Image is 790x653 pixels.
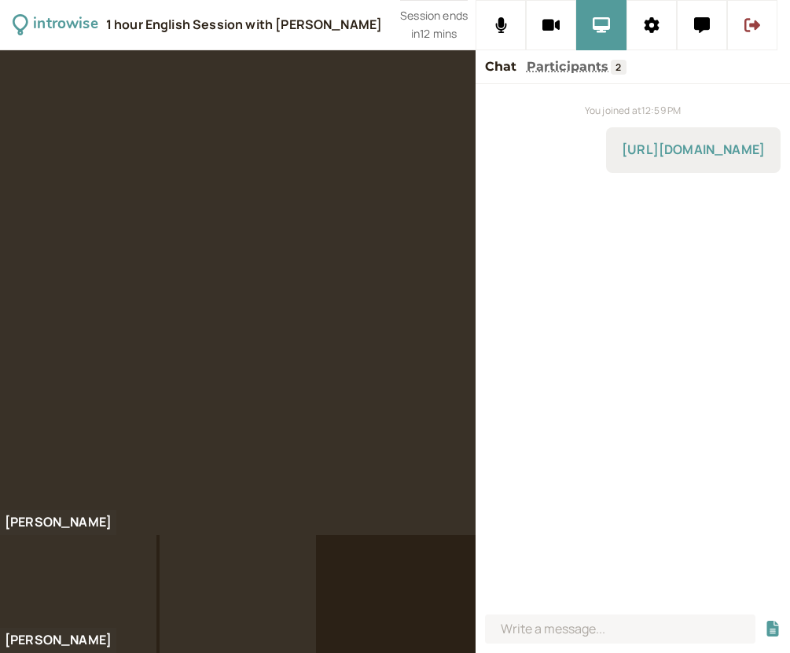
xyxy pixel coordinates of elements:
[606,127,781,173] div: 8/29/2025, 1:06:38 PM
[765,621,781,637] button: Share a file
[106,17,383,34] div: 1 hour English Session with [PERSON_NAME]
[400,7,468,25] span: Session ends
[611,60,626,75] span: 2
[411,25,457,43] span: in 12 mins
[527,57,609,77] button: Participants
[485,57,517,77] button: Chat
[33,13,97,37] div: introwise
[400,7,468,42] div: Scheduled session end time. Don't worry, your call will continue
[622,141,765,158] a: [URL][DOMAIN_NAME]
[485,103,781,118] div: You joined at 12:59 PM
[485,614,755,644] input: Write a message...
